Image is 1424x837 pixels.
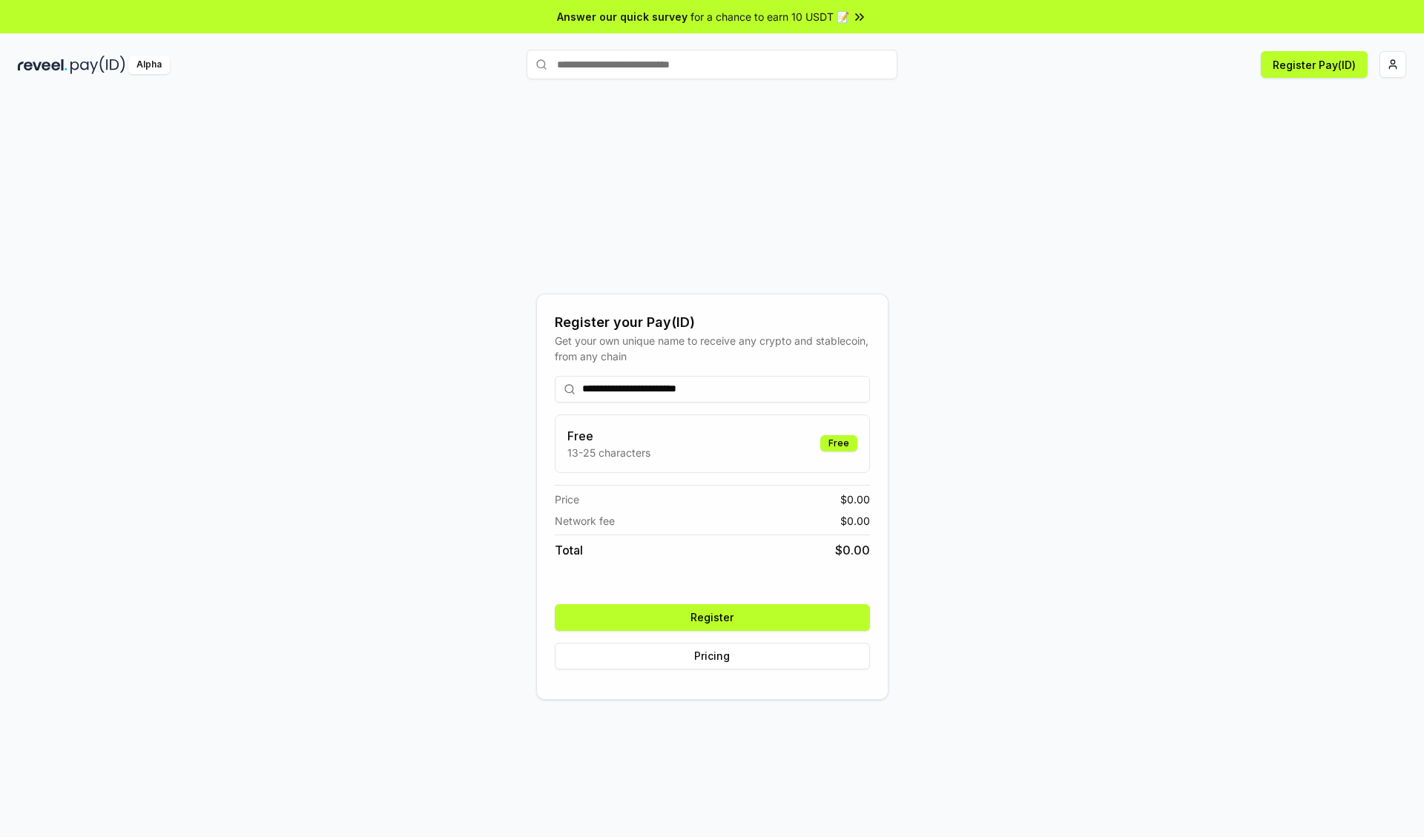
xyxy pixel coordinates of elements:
[1261,51,1368,78] button: Register Pay(ID)
[555,604,870,631] button: Register
[557,9,688,24] span: Answer our quick survey
[840,513,870,529] span: $ 0.00
[567,445,650,460] p: 13-25 characters
[70,56,125,74] img: pay_id
[840,492,870,507] span: $ 0.00
[555,312,870,333] div: Register your Pay(ID)
[555,541,583,559] span: Total
[835,541,870,559] span: $ 0.00
[567,427,650,445] h3: Free
[555,643,870,669] button: Pricing
[555,513,615,529] span: Network fee
[820,435,857,451] div: Free
[18,56,67,74] img: reveel_dark
[128,56,170,74] div: Alpha
[690,9,849,24] span: for a chance to earn 10 USDT 📝
[555,492,579,507] span: Price
[555,333,870,364] div: Get your own unique name to receive any crypto and stablecoin, from any chain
